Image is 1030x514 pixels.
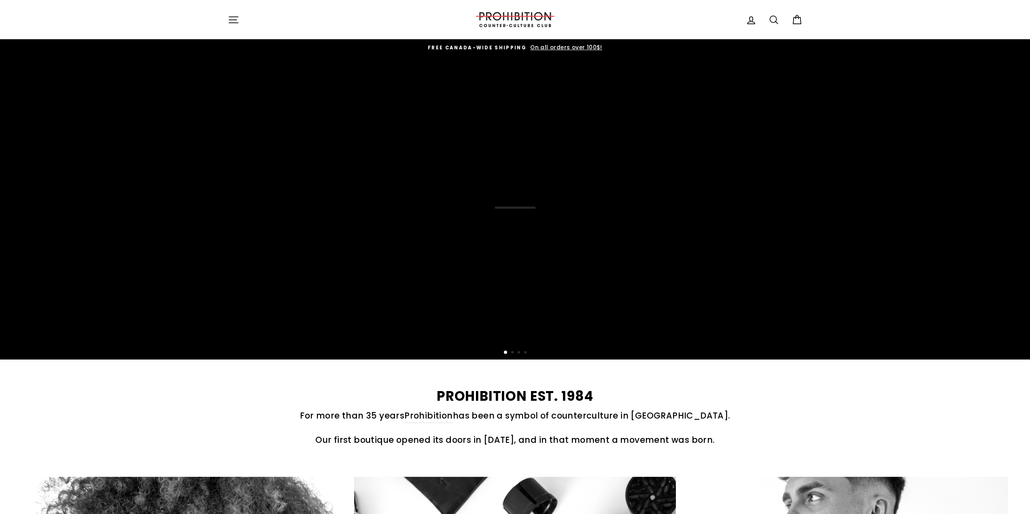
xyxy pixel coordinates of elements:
[475,12,556,27] img: PROHIBITION COUNTER-CULTURE CLUB
[228,390,803,403] h2: PROHIBITION EST. 1984
[228,409,803,423] p: For more than 35 years has been a symbol of counterculture in [GEOGRAPHIC_DATA].
[511,351,515,355] button: 2
[524,351,528,355] button: 4
[504,351,508,355] button: 1
[404,409,452,423] a: Prohibition
[428,44,527,51] span: FREE CANADA-WIDE SHIPPING
[230,43,801,52] a: FREE CANADA-WIDE SHIPPING On all orders over 100$!
[228,433,803,446] p: Our first boutique opened its doors in [DATE], and in that moment a movement was born.
[528,44,602,51] span: On all orders over 100$!
[518,351,522,355] button: 3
